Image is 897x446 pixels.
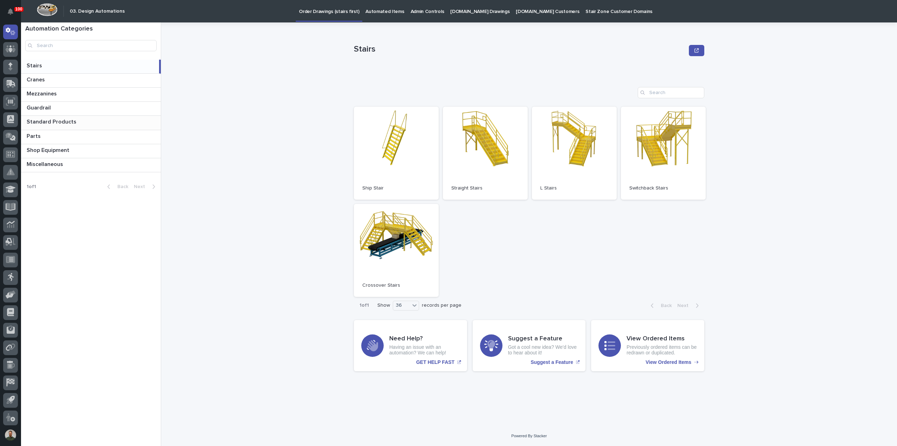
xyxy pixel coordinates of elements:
a: Standard ProductsStandard Products [21,116,161,130]
a: GET HELP FAST [354,320,467,371]
p: 1 of 1 [21,178,42,195]
p: 1 of 1 [354,297,375,314]
button: Back [102,184,131,190]
p: Cranes [27,75,46,83]
p: Mezzanines [27,89,58,97]
p: Previously ordered items can be redrawn or duplicated. [626,344,697,356]
span: Next [677,303,693,308]
button: Notifications [3,4,18,19]
a: Shop EquipmentShop Equipment [21,144,161,158]
h3: Suggest a Feature [508,335,578,343]
button: Next [131,184,161,190]
button: users-avatar [3,428,18,442]
a: GuardrailGuardrail [21,102,161,116]
p: 100 [15,7,22,12]
a: L Stairs [532,107,617,200]
p: Stairs [354,44,686,54]
a: Straight Stairs [443,107,528,200]
button: Next [675,302,704,309]
p: Having an issue with an automation? We can help! [389,344,460,356]
a: Switchback Stairs [621,107,706,200]
div: 36 [393,302,410,309]
span: Back [657,303,672,308]
a: PartsParts [21,130,161,144]
p: Shop Equipment [27,146,71,154]
h1: Automation Categories [25,25,157,33]
input: Search [25,40,157,51]
p: GET HELP FAST [416,359,454,365]
p: Guardrail [27,103,52,111]
p: View Ordered Items [646,359,691,365]
a: CranesCranes [21,74,161,88]
p: records per page [422,302,461,308]
a: Ship Stair [354,107,439,200]
a: StairsStairs [21,60,161,74]
p: Stairs [27,61,43,69]
p: Standard Products [27,117,78,125]
p: Parts [27,132,42,140]
p: L Stairs [540,185,608,191]
span: Next [134,184,149,189]
p: Switchback Stairs [629,185,697,191]
p: Ship Stair [362,185,430,191]
h3: View Ordered Items [626,335,697,343]
a: MezzaninesMezzanines [21,88,161,102]
p: Suggest a Feature [530,359,573,365]
button: Back [645,302,675,309]
a: Powered By Stacker [511,434,547,438]
h2: 03. Design Automations [70,8,125,14]
h3: Need Help? [389,335,460,343]
a: View Ordered Items [591,320,704,371]
p: Got a cool new idea? We'd love to hear about it! [508,344,578,356]
a: Crossover Stairs [354,204,439,297]
p: Crossover Stairs [362,282,430,288]
a: MiscellaneousMiscellaneous [21,158,161,172]
input: Search [638,87,704,98]
div: Notifications100 [9,8,18,20]
img: Workspace Logo [37,3,57,16]
p: Show [377,302,390,308]
p: Straight Stairs [451,185,519,191]
a: Suggest a Feature [473,320,586,371]
span: Back [113,184,128,189]
p: Miscellaneous [27,160,64,168]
